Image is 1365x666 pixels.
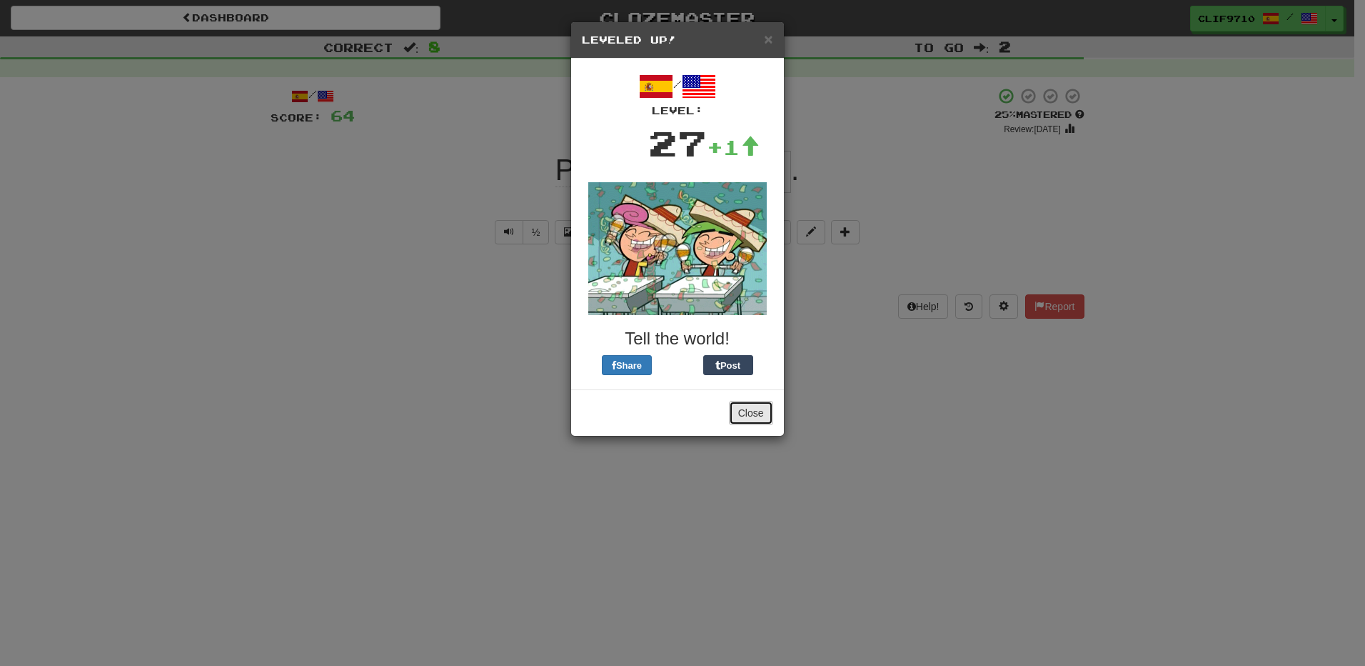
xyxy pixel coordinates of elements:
div: 27 [648,118,707,168]
div: / [582,69,773,118]
h3: Tell the world! [582,329,773,348]
button: Close [729,401,773,425]
button: Post [703,355,753,375]
span: × [764,31,772,47]
button: Share [602,355,652,375]
button: Close [764,31,772,46]
img: fairly-odd-parents-da00311291977d55ff188899e898f38bf0ea27628e4b7d842fa96e17094d9a08.gif [588,182,767,315]
div: +1 [707,133,760,161]
h5: Leveled Up! [582,33,773,47]
div: Level: [582,104,773,118]
iframe: X Post Button [652,355,703,375]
